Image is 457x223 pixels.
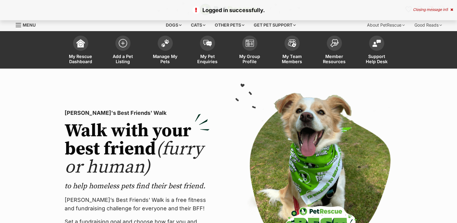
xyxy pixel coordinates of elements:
span: Member Resources [321,54,348,64]
span: Manage My Pets [152,54,179,64]
a: Manage My Pets [144,33,186,69]
img: team-members-icon-5396bd8760b3fe7c0b43da4ab00e1e3bb1a5d9ba89233759b79545d2d3fc5d0d.svg [288,39,296,47]
p: [PERSON_NAME]'s Best Friends' Walk [65,109,210,117]
img: manage-my-pets-icon-02211641906a0b7f246fdf0571729dbe1e7629f14944591b6c1af311fb30b64b.svg [161,39,169,47]
a: My Pet Enquiries [186,33,229,69]
a: My Team Members [271,33,313,69]
span: My Rescue Dashboard [67,54,94,64]
p: to help homeless pets find their best friend. [65,181,210,191]
span: Add a Pet Listing [109,54,137,64]
span: Menu [23,22,36,27]
div: Get pet support [249,19,300,31]
div: Dogs [162,19,186,31]
div: Other pets [211,19,249,31]
p: [PERSON_NAME]’s Best Friends' Walk is a free fitness and fundraising challenge for everyone and t... [65,196,210,213]
span: My Pet Enquiries [194,54,221,64]
span: Support Help Desk [363,54,390,64]
a: My Rescue Dashboard [60,33,102,69]
h2: Walk with your best friend [65,122,210,176]
div: Cats [187,19,210,31]
a: Add a Pet Listing [102,33,144,69]
img: member-resources-icon-8e73f808a243e03378d46382f2149f9095a855e16c252ad45f914b54edf8863c.svg [330,39,339,47]
img: dashboard-icon-eb2f2d2d3e046f16d808141f083e7271f6b2e854fb5c12c21221c1fb7104beca.svg [76,39,85,47]
img: group-profile-icon-3fa3cf56718a62981997c0bc7e787c4b2cf8bcc04b72c1350f741eb67cf2f40e.svg [246,40,254,47]
a: My Group Profile [229,33,271,69]
span: My Group Profile [236,54,263,64]
img: pet-enquiries-icon-7e3ad2cf08bfb03b45e93fb7055b45f3efa6380592205ae92323e6603595dc1f.svg [203,40,212,47]
img: help-desk-icon-fdf02630f3aa405de69fd3d07c3f3aa587a6932b1a1747fa1d2bba05be0121f9.svg [372,40,381,47]
a: Menu [16,19,40,30]
a: Member Resources [313,33,356,69]
div: Good Reads [410,19,446,31]
a: Support Help Desk [356,33,398,69]
span: (furry or human) [65,138,203,179]
div: About PetRescue [363,19,409,31]
span: My Team Members [278,54,306,64]
img: add-pet-listing-icon-0afa8454b4691262ce3f59096e99ab1cd57d4a30225e0717b998d2c9b9846f56.svg [119,39,127,47]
